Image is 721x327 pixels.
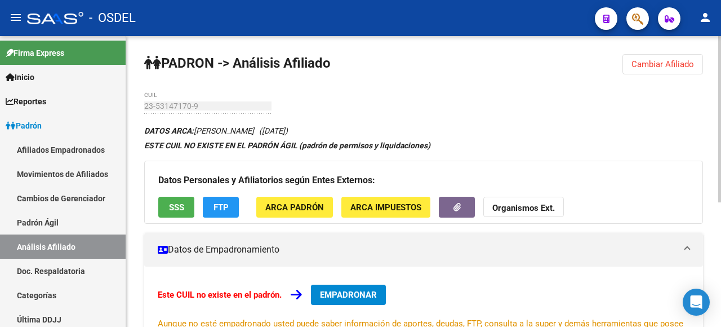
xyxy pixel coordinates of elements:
mat-expansion-panel-header: Datos de Empadronamiento [144,233,703,267]
span: FTP [213,202,229,213]
span: - OSDEL [89,6,136,30]
strong: PADRON -> Análisis Afiliado [144,55,331,71]
mat-icon: person [698,11,712,24]
mat-panel-title: Datos de Empadronamiento [158,244,676,256]
span: ARCA Padrón [265,202,324,213]
button: SSS [158,197,194,218]
strong: Organismos Ext. [492,203,555,213]
span: Firma Express [6,47,64,59]
h3: Datos Personales y Afiliatorios según Entes Externos: [158,173,689,188]
mat-icon: menu [9,11,23,24]
span: SSS [169,202,184,213]
strong: Este CUIL no existe en el padrón. [158,290,282,300]
span: EMPADRONAR [320,290,377,300]
span: [PERSON_NAME] [144,126,254,135]
button: EMPADRONAR [311,285,386,305]
button: ARCA Impuestos [341,197,430,218]
div: Open Intercom Messenger [683,289,710,316]
span: Reportes [6,95,46,108]
span: ([DATE]) [259,126,288,135]
strong: DATOS ARCA: [144,126,194,135]
button: ARCA Padrón [256,197,333,218]
button: Organismos Ext. [483,197,564,218]
button: FTP [203,197,239,218]
button: Cambiar Afiliado [622,54,703,74]
span: Cambiar Afiliado [631,59,694,69]
strong: ESTE CUIL NO EXISTE EN EL PADRÓN ÁGIL (padrón de permisos y liquidaciones) [144,141,430,150]
span: Padrón [6,120,42,132]
span: ARCA Impuestos [350,202,421,213]
span: Inicio [6,71,34,83]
